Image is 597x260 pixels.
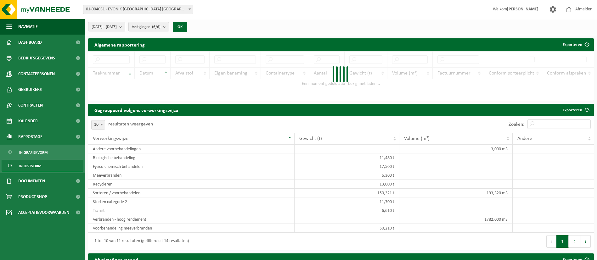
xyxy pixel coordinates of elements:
[83,5,193,14] span: 01-004031 - EVONIK ANTWERPEN NV - ANTWERPEN
[18,129,42,145] span: Rapportage
[295,180,400,189] td: 13,000 t
[18,113,38,129] span: Kalender
[517,136,532,141] span: Andere
[91,236,189,247] div: 1 tot 10 van 11 resultaten (gefilterd uit 14 resultaten)
[173,22,187,32] button: OK
[88,153,295,162] td: Biologische behandeling
[295,224,400,233] td: 50,210 t
[92,22,117,32] span: [DATE] - [DATE]
[569,235,581,248] button: 2
[509,122,524,127] label: Zoeken:
[2,160,83,172] a: In lijstvorm
[507,7,538,12] strong: [PERSON_NAME]
[556,235,569,248] button: 1
[88,162,295,171] td: Fysico-chemisch behandelen
[88,206,295,215] td: Transit
[88,145,295,153] td: Andere voorbehandelingen
[88,104,184,116] h2: Gegroepeerd volgens verwerkingswijze
[546,235,556,248] button: Previous
[88,215,295,224] td: Verbranden - hoog rendement
[18,50,55,66] span: Bedrijfsgegevens
[19,147,48,158] span: In grafiekvorm
[295,197,400,206] td: 11,700 t
[295,171,400,180] td: 6,300 t
[88,189,295,197] td: Sorteren / voorbehandelen
[128,22,169,31] button: Vestigingen(6/6)
[93,136,128,141] span: Verwerkingswijze
[18,205,69,220] span: Acceptatievoorwaarden
[18,82,42,97] span: Gebruikers
[399,189,513,197] td: 193,320 m3
[18,66,55,82] span: Contactpersonen
[2,146,83,158] a: In grafiekvorm
[91,120,105,130] span: 10
[19,160,41,172] span: In lijstvorm
[295,206,400,215] td: 6,610 t
[399,145,513,153] td: 3,000 m3
[295,189,400,197] td: 150,321 t
[299,136,322,141] span: Gewicht (t)
[18,189,47,205] span: Product Shop
[88,224,295,233] td: Voorbehandeling meeverbranden
[88,38,151,51] h2: Algemene rapportering
[88,171,295,180] td: Meeverbranden
[88,22,125,31] button: [DATE] - [DATE]
[92,120,105,129] span: 10
[108,122,153,127] label: resultaten weergeven
[18,35,42,50] span: Dashboard
[581,235,591,248] button: Next
[295,162,400,171] td: 17,500 t
[18,19,38,35] span: Navigatie
[399,215,513,224] td: 1782,000 m3
[404,136,430,141] span: Volume (m³)
[152,25,161,29] count: (6/6)
[558,38,593,51] button: Exporteren
[295,153,400,162] td: 11,480 t
[88,180,295,189] td: Recycleren
[18,173,45,189] span: Documenten
[558,104,593,116] a: Exporteren
[88,197,295,206] td: Storten categorie 2
[18,97,43,113] span: Contracten
[3,246,105,260] iframe: chat widget
[132,22,161,32] span: Vestigingen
